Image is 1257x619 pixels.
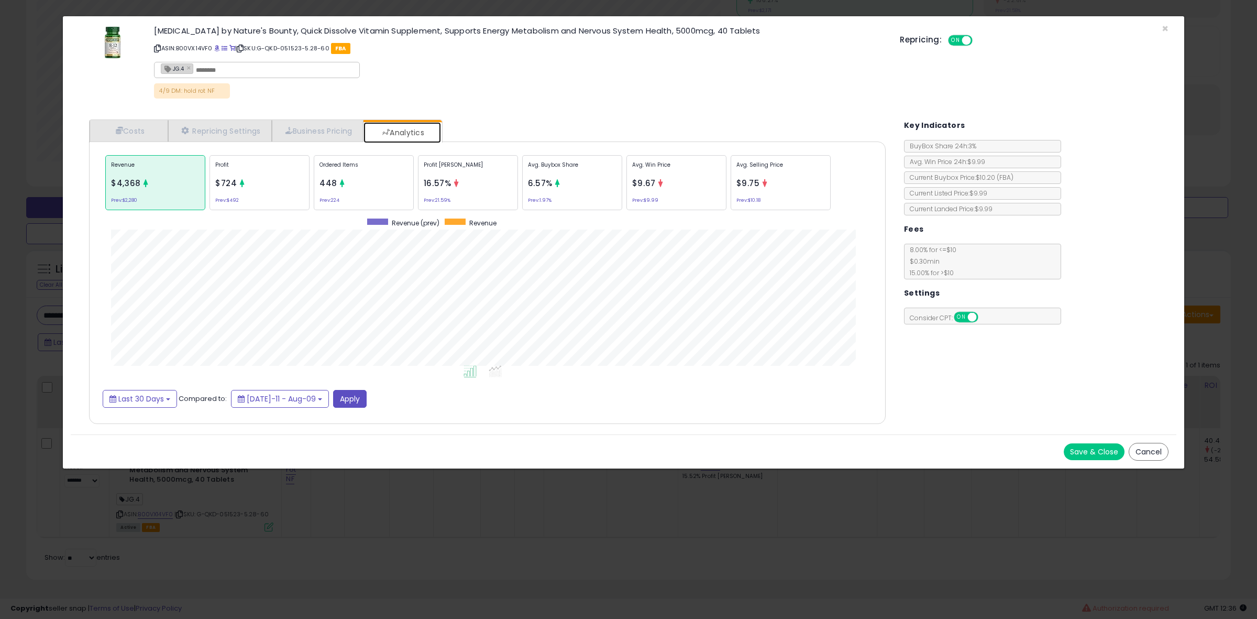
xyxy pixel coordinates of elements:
[1129,443,1168,461] button: Cancel
[900,36,942,44] h5: Repricing:
[976,173,1013,182] span: $10.20
[905,268,954,277] span: 15.00 % for > $10
[272,120,363,142] a: Business Pricing
[154,27,884,35] h3: [MEDICAL_DATA] by Nature's Bounty, Quick Dissolve Vitamin Supplement, Supports Energy Metabolism ...
[179,393,227,403] span: Compared to:
[161,64,184,73] span: JG.4
[997,173,1013,182] span: ( FBA )
[904,223,924,236] h5: Fees
[111,199,137,202] small: Prev: $2,280
[905,142,976,150] span: BuyBox Share 24h: 3%
[424,199,450,202] small: Prev: 21.59%
[105,27,120,58] img: 41fPJ2CL7GL._SL60_.jpg
[976,313,993,322] span: OFF
[632,178,656,189] span: $9.67
[905,157,985,166] span: Avg. Win Price 24h: $9.99
[424,178,451,189] span: 16.57%
[949,36,962,45] span: ON
[955,313,968,322] span: ON
[168,120,272,142] a: Repricing Settings
[154,40,884,57] p: ASIN: B00VX14VF0 | SKU: G-QKD-051523-5.28-60
[215,178,237,189] span: $724
[186,63,193,72] a: ×
[215,161,304,177] p: Profit
[392,219,439,227] span: Revenue (prev)
[736,199,760,202] small: Prev: $10.18
[528,199,552,202] small: Prev: 1.97%
[971,36,988,45] span: OFF
[319,178,337,189] span: 448
[905,189,987,198] span: Current Listed Price: $9.99
[319,161,408,177] p: Ordered Items
[905,245,956,277] span: 8.00 % for <= $10
[632,199,658,202] small: Prev: $9.99
[229,44,235,52] a: Your listing only
[111,161,200,177] p: Revenue
[215,199,239,202] small: Prev: $492
[528,178,553,189] span: 6.57%
[528,161,616,177] p: Avg. Buybox Share
[247,394,316,404] span: [DATE]-11 - Aug-09
[319,199,339,202] small: Prev: 224
[331,43,350,54] span: FBA
[154,83,230,99] p: 4/9 DM: hold rot NF
[222,44,227,52] a: All offer listings
[90,120,168,142] a: Costs
[904,119,965,132] h5: Key Indicators
[1162,21,1168,36] span: ×
[214,44,220,52] a: BuyBox page
[905,204,993,213] span: Current Landed Price: $9.99
[632,161,721,177] p: Avg. Win Price
[905,173,1013,182] span: Current Buybox Price:
[333,390,367,408] button: Apply
[469,219,497,227] span: Revenue
[736,178,760,189] span: $9.75
[905,257,940,266] span: $0.30 min
[904,287,940,300] h5: Settings
[905,313,992,322] span: Consider CPT:
[363,122,441,143] a: Analytics
[111,178,141,189] span: $4,368
[424,161,512,177] p: Profit [PERSON_NAME]
[1064,443,1124,460] button: Save & Close
[736,161,825,177] p: Avg. Selling Price
[118,394,164,404] span: Last 30 Days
